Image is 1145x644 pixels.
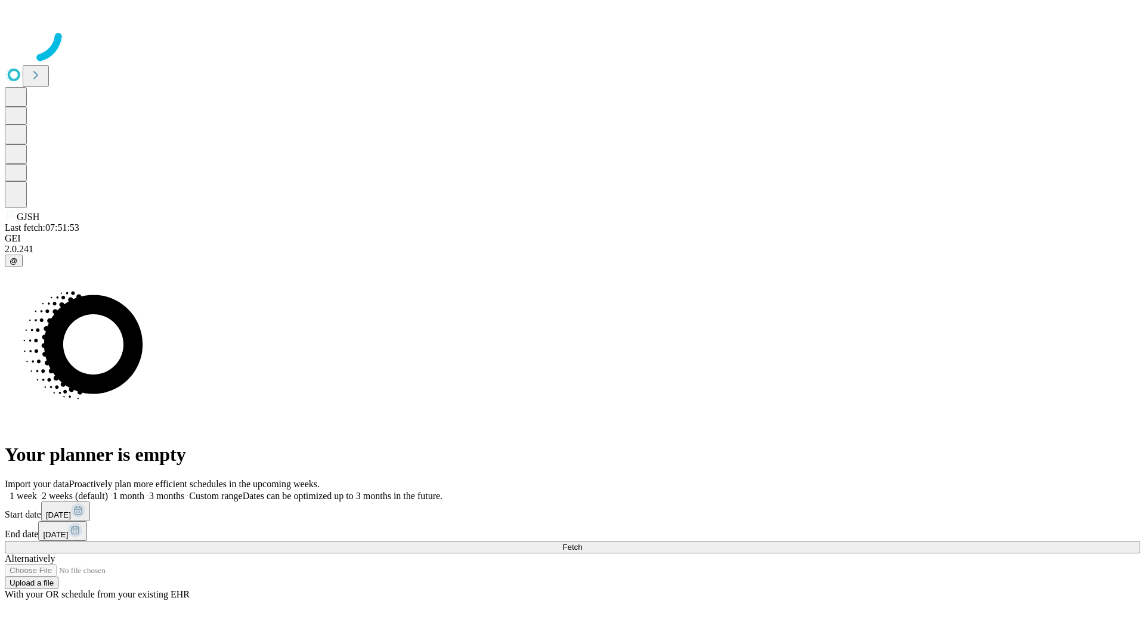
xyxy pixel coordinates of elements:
[113,491,144,501] span: 1 month
[5,244,1140,255] div: 2.0.241
[43,530,68,539] span: [DATE]
[149,491,184,501] span: 3 months
[5,255,23,267] button: @
[5,521,1140,541] div: End date
[5,589,190,599] span: With your OR schedule from your existing EHR
[5,233,1140,244] div: GEI
[38,521,87,541] button: [DATE]
[562,543,582,552] span: Fetch
[10,256,18,265] span: @
[5,541,1140,553] button: Fetch
[243,491,442,501] span: Dates can be optimized up to 3 months in the future.
[5,444,1140,466] h1: Your planner is empty
[189,491,242,501] span: Custom range
[69,479,320,489] span: Proactively plan more efficient schedules in the upcoming weeks.
[42,491,108,501] span: 2 weeks (default)
[46,510,71,519] span: [DATE]
[5,479,69,489] span: Import your data
[5,577,58,589] button: Upload a file
[10,491,37,501] span: 1 week
[5,501,1140,521] div: Start date
[17,212,39,222] span: GJSH
[41,501,90,521] button: [DATE]
[5,222,79,233] span: Last fetch: 07:51:53
[5,553,55,563] span: Alternatively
